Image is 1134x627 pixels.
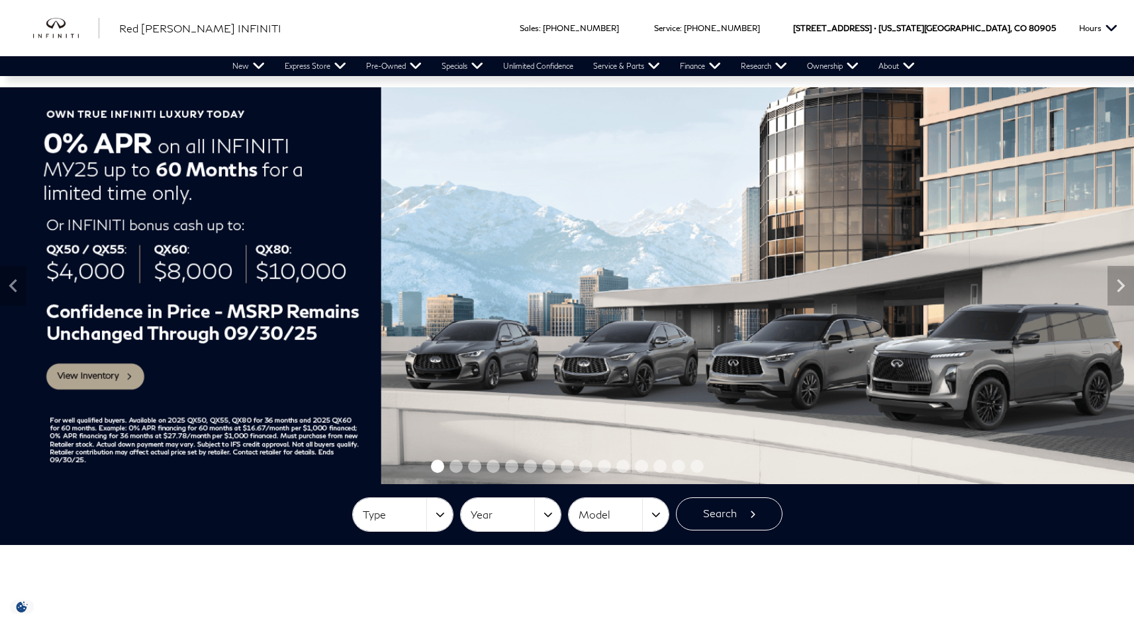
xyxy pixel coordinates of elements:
[1108,266,1134,306] div: Next
[33,18,99,39] a: infiniti
[670,56,731,76] a: Finance
[275,56,356,76] a: Express Store
[520,23,539,33] span: Sales
[468,460,481,473] span: Go to slide 3
[432,56,493,76] a: Specials
[653,460,667,473] span: Go to slide 13
[598,460,611,473] span: Go to slide 10
[353,498,453,531] button: Type
[583,56,670,76] a: Service & Parts
[797,56,869,76] a: Ownership
[680,23,682,33] span: :
[524,460,537,473] span: Go to slide 6
[33,18,99,39] img: INFINITI
[356,56,432,76] a: Pre-Owned
[539,23,541,33] span: :
[869,56,925,76] a: About
[119,21,281,36] a: Red [PERSON_NAME] INFINITI
[684,23,760,33] a: [PHONE_NUMBER]
[635,460,648,473] span: Go to slide 12
[7,600,37,614] section: Click to Open Cookie Consent Modal
[461,498,561,531] button: Year
[793,23,1056,33] a: [STREET_ADDRESS] • [US_STATE][GEOGRAPHIC_DATA], CO 80905
[543,23,619,33] a: [PHONE_NUMBER]
[579,460,592,473] span: Go to slide 9
[731,56,797,76] a: Research
[471,504,534,526] span: Year
[493,56,583,76] a: Unlimited Confidence
[449,460,463,473] span: Go to slide 2
[222,56,925,76] nav: Main Navigation
[561,460,574,473] span: Go to slide 8
[569,498,669,531] button: Model
[579,504,642,526] span: Model
[542,460,555,473] span: Go to slide 7
[672,460,685,473] span: Go to slide 14
[363,504,426,526] span: Type
[119,22,281,34] span: Red [PERSON_NAME] INFINITI
[222,56,275,76] a: New
[487,460,500,473] span: Go to slide 4
[654,23,680,33] span: Service
[616,460,630,473] span: Go to slide 11
[431,460,444,473] span: Go to slide 1
[676,497,782,530] button: Search
[690,460,704,473] span: Go to slide 15
[7,600,37,614] img: Opt-Out Icon
[505,460,518,473] span: Go to slide 5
